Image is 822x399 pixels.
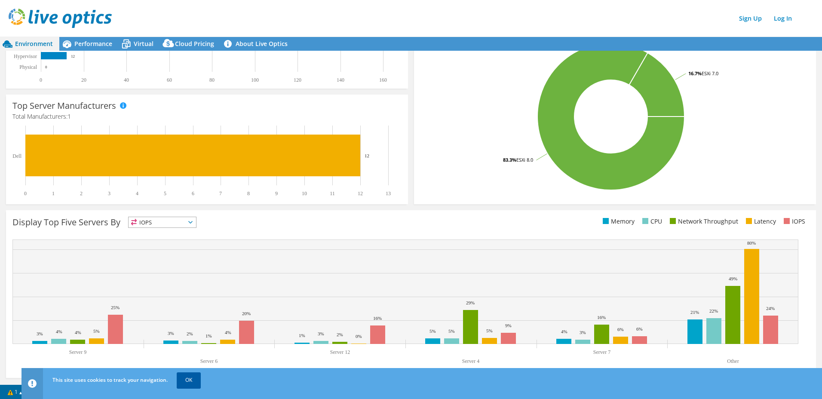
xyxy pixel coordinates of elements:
[379,77,387,83] text: 160
[71,54,75,58] text: 12
[134,40,153,48] span: Virtual
[337,332,343,337] text: 2%
[330,190,335,196] text: 11
[177,372,201,388] a: OK
[302,190,307,196] text: 10
[124,77,129,83] text: 40
[337,77,344,83] text: 140
[247,190,250,196] text: 8
[67,112,71,120] span: 1
[386,190,391,196] text: 13
[15,40,53,48] span: Environment
[242,311,251,316] text: 20%
[275,190,278,196] text: 9
[200,358,218,364] text: Server 6
[747,240,756,246] text: 80%
[225,330,231,335] text: 4%
[56,329,62,334] text: 4%
[80,190,83,196] text: 2
[617,327,624,332] text: 6%
[24,190,27,196] text: 0
[187,331,193,336] text: 2%
[770,12,796,25] a: Log In
[503,157,516,163] tspan: 83.3%
[729,276,737,281] text: 49%
[668,217,738,226] li: Network Throughput
[192,190,194,196] text: 6
[601,217,635,226] li: Memory
[636,326,643,331] text: 6%
[75,330,81,335] text: 4%
[167,77,172,83] text: 60
[580,330,586,335] text: 3%
[593,349,610,355] text: Server 7
[93,328,100,334] text: 5%
[219,190,222,196] text: 7
[690,310,699,315] text: 21%
[164,190,166,196] text: 5
[69,349,86,355] text: Server 9
[462,358,479,364] text: Server 4
[81,77,86,83] text: 20
[209,77,215,83] text: 80
[365,153,369,158] text: 12
[12,101,116,110] h3: Top Server Manufacturers
[14,53,37,59] text: Hypervisor
[108,190,110,196] text: 3
[373,316,382,321] text: 16%
[168,331,174,336] text: 3%
[486,328,493,333] text: 5%
[766,306,775,311] text: 24%
[45,65,47,69] text: 0
[356,334,362,339] text: 0%
[709,308,718,313] text: 22%
[52,190,55,196] text: 1
[52,376,168,384] span: This site uses cookies to track your navigation.
[12,153,21,159] text: Dell
[330,349,350,355] text: Server 12
[744,217,776,226] li: Latency
[688,70,702,77] tspan: 16.7%
[561,329,567,334] text: 4%
[251,77,259,83] text: 100
[516,157,533,163] tspan: ESXi 8.0
[727,358,739,364] text: Other
[19,64,37,70] text: Physical
[299,333,305,338] text: 1%
[9,9,112,28] img: live_optics_svg.svg
[37,331,43,336] text: 3%
[640,217,662,226] li: CPU
[702,70,718,77] tspan: ESXi 7.0
[74,40,112,48] span: Performance
[448,328,455,334] text: 5%
[111,305,120,310] text: 25%
[221,37,294,51] a: About Live Optics
[129,217,196,227] span: IOPS
[735,12,766,25] a: Sign Up
[2,387,28,397] a: 1
[505,323,512,328] text: 9%
[318,331,324,336] text: 3%
[294,77,301,83] text: 120
[429,328,436,334] text: 5%
[136,190,138,196] text: 4
[466,300,475,305] text: 29%
[12,112,402,121] h4: Total Manufacturers:
[40,77,42,83] text: 0
[782,217,805,226] li: IOPS
[597,315,606,320] text: 16%
[175,40,214,48] span: Cloud Pricing
[358,190,363,196] text: 12
[205,333,212,338] text: 1%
